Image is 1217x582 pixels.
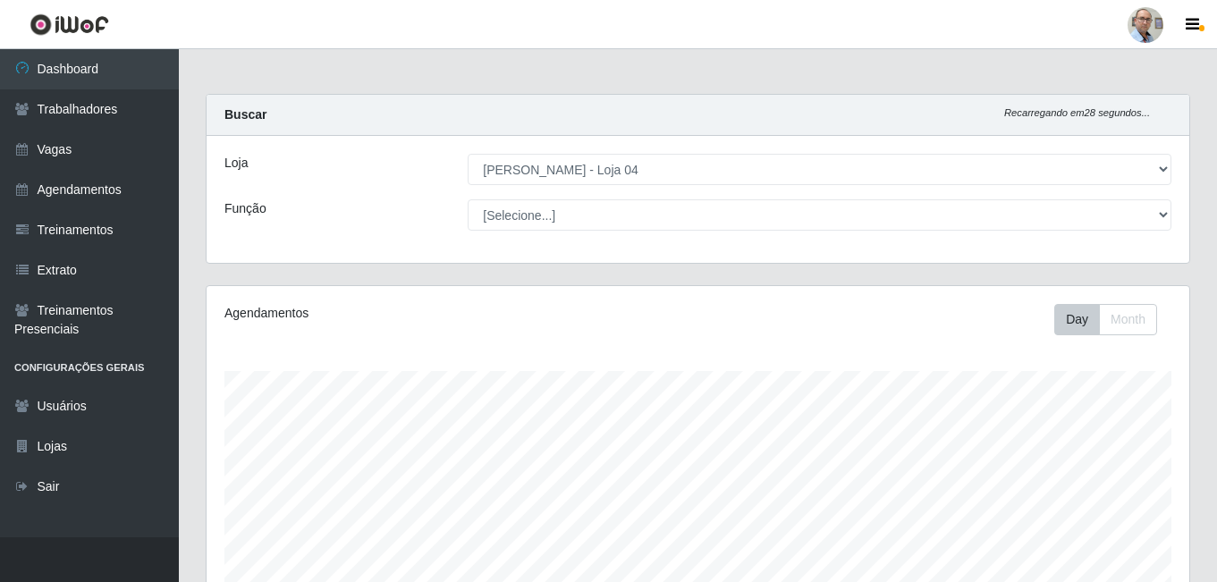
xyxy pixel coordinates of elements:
[224,154,248,173] label: Loja
[224,107,266,122] strong: Buscar
[224,199,266,218] label: Função
[30,13,109,36] img: CoreUI Logo
[1054,304,1171,335] div: Toolbar with button groups
[1054,304,1100,335] button: Day
[224,304,604,323] div: Agendamentos
[1004,107,1150,118] i: Recarregando em 28 segundos...
[1099,304,1157,335] button: Month
[1054,304,1157,335] div: First group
